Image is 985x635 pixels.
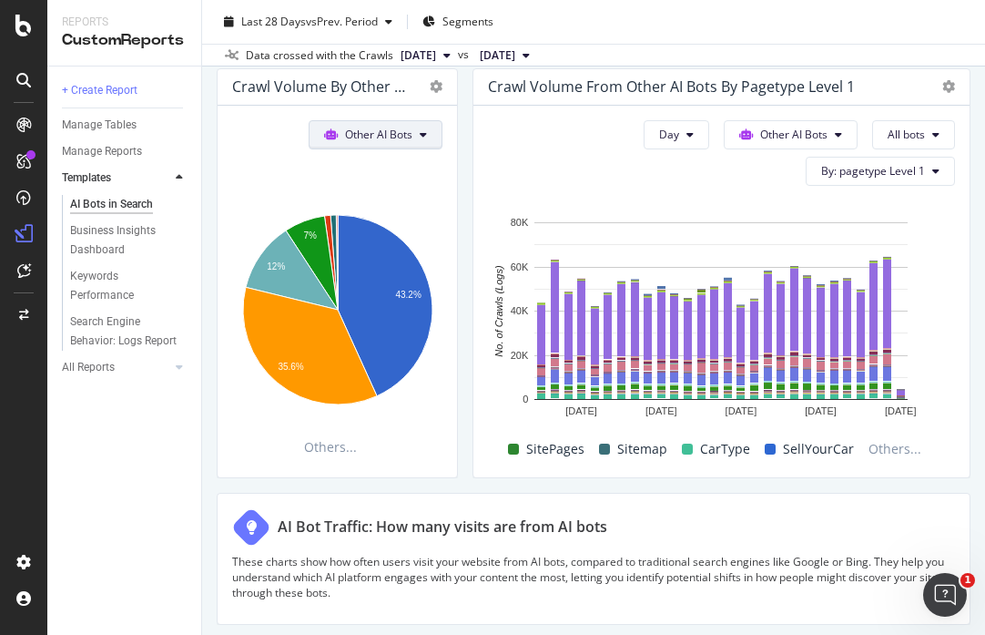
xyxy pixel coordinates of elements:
[401,47,436,64] span: 2025 Aug. 15th
[523,394,529,405] text: 0
[62,30,187,51] div: CustomReports
[303,230,317,241] text: 7%
[700,438,750,460] span: CarType
[806,157,955,186] button: By: pagetype Level 1
[62,116,137,135] div: Manage Tables
[395,290,421,300] text: 43.2%
[617,438,667,460] span: Sitemap
[70,195,188,214] a: AI Bots in Search
[888,127,925,142] span: All bots
[645,405,677,416] text: [DATE]
[62,81,137,100] div: + Create Report
[70,221,188,260] a: Business Insights Dashboard
[70,221,175,260] div: Business Insights Dashboard
[488,77,855,96] div: Crawl Volume from Other AI Bots by pagetype Level 1
[246,47,393,64] div: Data crossed with the Crawls
[760,127,828,142] span: Other AI Bots
[232,554,955,600] p: These charts show how often users visit your website from AI bots, compared to traditional search...
[232,77,411,96] div: Crawl Volume by Other AI Bots
[70,267,172,305] div: Keywords Performance
[783,438,854,460] span: SellYourCar
[458,46,472,63] span: vs
[821,163,925,179] span: By: pagetype Level 1
[960,573,975,588] span: 1
[566,405,598,416] text: [DATE]
[393,45,458,67] button: [DATE]
[511,217,529,228] text: 80K
[511,350,529,361] text: 20K
[297,436,364,458] span: Others...
[493,265,504,357] text: No. of Crawls (Logs)
[278,517,607,538] div: AI Bot Traffic: How many visits are from AI bots
[511,305,529,316] text: 40K
[472,45,537,67] button: [DATE]
[442,14,493,29] span: Segments
[62,81,188,100] a: + Create Report
[70,267,188,305] a: Keywords Performance
[872,120,955,149] button: All bots
[861,438,929,460] span: Others...
[415,7,501,36] button: Segments
[724,120,858,149] button: Other AI Bots
[526,438,584,460] span: SitePages
[659,127,679,142] span: Day
[62,15,187,30] div: Reports
[806,405,838,416] text: [DATE]
[472,68,970,478] div: Crawl Volume from Other AI Bots by pagetype Level 1DayOther AI BotsAll botsBy: pagetype Level 1A ...
[62,169,111,188] div: Templates
[62,358,170,377] a: All Reports
[267,261,285,271] text: 12%
[62,116,188,135] a: Manage Tables
[70,312,188,351] a: Search Engine Behavior: Logs Report
[480,47,515,64] span: 2025 Jul. 21st
[309,120,442,149] button: Other AI Bots
[511,261,529,272] text: 60K
[726,405,757,416] text: [DATE]
[217,68,458,478] div: Crawl Volume by Other AI BotsOther AI BotsA chart.Others...
[345,127,412,142] span: Other AI Bots
[885,405,917,416] text: [DATE]
[306,14,378,29] span: vs Prev. Period
[278,362,303,372] text: 35.6%
[62,169,170,188] a: Templates
[923,573,967,617] iframe: Intercom live chat
[217,493,970,625] div: AI Bot Traffic: How many visits are from AI botsThese charts show how often users visit your webs...
[70,195,153,214] div: AI Bots in Search
[488,213,955,435] svg: A chart.
[217,7,400,36] button: Last 28 DaysvsPrev. Period
[70,312,178,351] div: Search Engine Behavior: Logs Report
[241,14,306,29] span: Last 28 Days
[62,142,142,161] div: Manage Reports
[62,358,115,377] div: All Reports
[62,142,188,161] a: Manage Reports
[644,120,709,149] button: Day
[232,192,442,432] svg: A chart.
